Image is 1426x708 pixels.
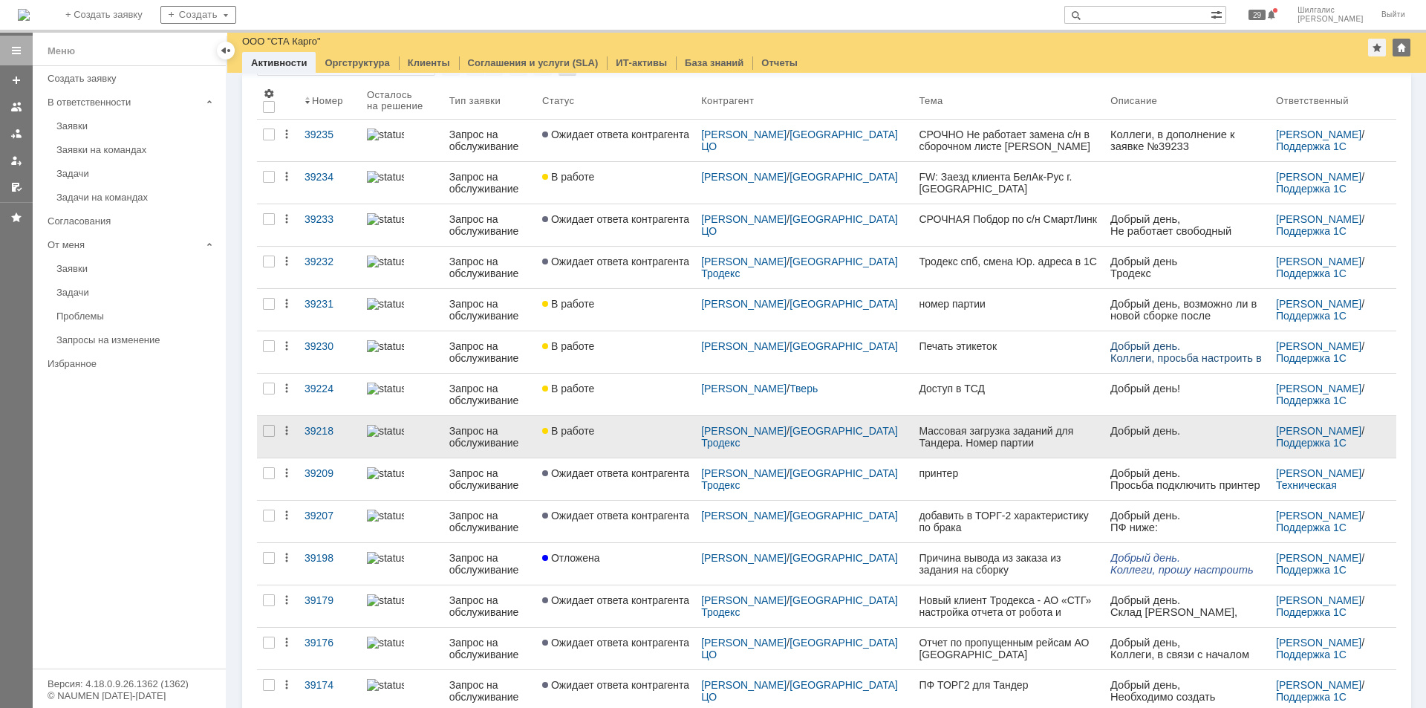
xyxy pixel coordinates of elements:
a: В работе [536,374,695,415]
div: Добавить в избранное [1368,39,1386,56]
div: Заявки [56,263,217,274]
a: Запрос на обслуживание [443,289,536,331]
div: Тема [919,95,942,106]
a: statusbar-25 (1).png [361,416,443,458]
div: 39209 [305,467,355,479]
a: СРОЧНО Не работает замена с/н в сборочном листе [PERSON_NAME] [913,120,1104,161]
a: Поддержка 1С [1276,352,1347,364]
span: Заявки передаются по обмену: необходимо написать письмо на поддержку чтобы все настроили и сделал... [30,59,148,131]
div: Меню [48,42,75,60]
a: statusbar-100 (1).png [361,585,443,627]
div: Запрос на обслуживание [449,213,530,237]
img: statusbar-25 (1).png [367,425,404,437]
div: Запрос на обслуживание [449,637,530,660]
a: [DOMAIN_NAME] [6,444,93,455]
div: Изменить домашнюю страницу [1393,39,1410,56]
span: В работе [542,383,594,394]
a: [GEOGRAPHIC_DATA] ЦО [701,213,901,237]
a: В работе [536,289,695,331]
a: Поддержка 1С [1276,691,1347,703]
a: [PERSON_NAME] [701,425,787,437]
a: Ожидает ответа контрагента [536,204,695,246]
a: [GEOGRAPHIC_DATA] [789,171,898,183]
a: [PERSON_NAME] [701,383,787,394]
a: Согласования [42,210,223,233]
div: Контрагент [701,95,754,106]
a: В работе [536,162,695,204]
span: Отложена [542,552,600,564]
a: Запрос на обслуживание [443,501,536,542]
a: Запрос на обслуживание [443,331,536,373]
a: Массовая загрузка заданий для Тандера. Номер партии [913,416,1104,458]
a: [PERSON_NAME] [1276,467,1361,479]
a: [GEOGRAPHIC_DATA] [789,510,898,522]
img: statusbar-60 (1).png [367,383,404,394]
div: Запрос на обслуживание [449,552,530,576]
th: Контрагент [695,82,913,120]
a: Поддержка 1С [1276,649,1347,660]
span: . [41,208,44,220]
div: Тип заявки [449,95,501,106]
a: [PERSON_NAME] [701,467,787,479]
a: statusbar-100 (1).png [361,247,443,288]
span: ru [80,220,90,232]
a: [PERSON_NAME] [701,171,787,183]
div: 39218 [305,425,355,437]
div: Проблемы [56,311,217,322]
div: Задачи на командах [56,192,217,203]
span: Расширенный поиск [1211,7,1225,21]
div: Запросы на изменение [56,334,217,345]
div: Запрос на обслуживание [449,256,530,279]
div: 39176 [305,637,355,649]
th: Статус [536,82,695,120]
div: Запрос на обслуживание [449,171,530,195]
a: 39207 [299,501,361,542]
div: Запрос на обслуживание [449,298,530,322]
span: . [77,220,80,232]
a: добавить в ТОРГ-2 характеристику по брака [913,501,1104,542]
a: [PERSON_NAME] [1276,594,1361,606]
a: Отчет по пропущенным рейсам АО [GEOGRAPHIC_DATA] [913,628,1104,669]
a: statusbar-100 (1).png [361,120,443,161]
div: 39198 [305,552,355,564]
a: В работе [536,416,695,458]
a: statusbar-100 (1).png [361,289,443,331]
a: [PERSON_NAME] [1276,637,1361,649]
div: Запрос на обслуживание [449,510,530,533]
a: 39179 [299,585,361,627]
a: [DOMAIN_NAME] [11,254,98,266]
div: Заявки на командах [56,144,217,155]
div: Тродекс спб, смена Юр. адреса в 1С [919,256,1098,267]
div: Отчет по пропущенным рейсам АО [GEOGRAPHIC_DATA] [919,637,1098,660]
a: statusbar-15 (1).png [361,628,443,669]
a: Запрос на обслуживание [443,204,536,246]
span: . [123,212,126,225]
a: Birukova.E@stacargo.ru [11,242,129,254]
a: [PERSON_NAME] [701,298,787,310]
div: 39235 [305,129,355,140]
a: [GEOGRAPHIC_DATA] Тродекс [701,467,901,491]
a: 39230 [299,331,361,373]
a: [PERSON_NAME] [1276,679,1361,691]
span: .o@[DOMAIN_NAME] [97,147,204,159]
img: statusbar-15 (1).png [367,637,404,649]
a: Goncharuk.o@[DOMAIN_NAME] [44,147,204,159]
th: Осталось на решение [361,82,443,120]
a: Оргструктура [325,57,389,68]
img: statusbar-100 (1).png [367,213,404,225]
span: @ [50,208,61,220]
a: [PERSON_NAME] [1276,552,1361,564]
div: Запрос на обслуживание [449,383,530,406]
a: Поддержка 1С [1276,522,1347,533]
a: [PERSON_NAME] [1276,213,1361,225]
a: Мои заявки [4,149,28,172]
th: Тема [913,82,1104,120]
a: 39224 [299,374,361,415]
span: Ожидает ответа контрагента [542,594,689,606]
a: Создать заявку [42,67,223,90]
span: z [63,430,68,442]
a: Доступ в ТСД [913,374,1104,415]
div: 39224 [305,383,355,394]
a: [PERSON_NAME] [1276,510,1361,522]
